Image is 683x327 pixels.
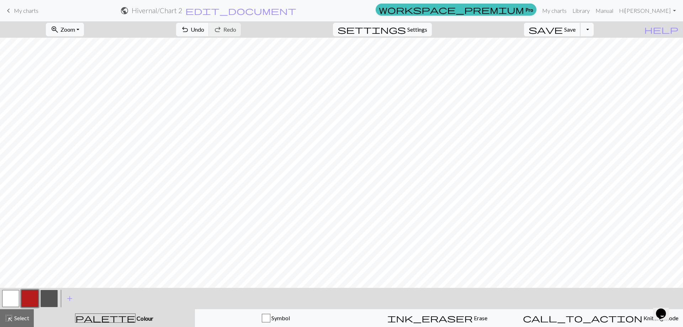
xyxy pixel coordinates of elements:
[5,313,13,323] span: highlight_alt
[75,313,135,323] span: palette
[4,5,38,17] a: My charts
[195,309,357,327] button: Symbol
[356,309,518,327] button: Erase
[407,25,427,34] span: Settings
[4,6,13,16] span: keyboard_arrow_left
[13,315,29,321] span: Select
[185,6,296,16] span: edit_document
[65,294,74,304] span: add
[181,25,189,35] span: undo
[644,25,678,35] span: help
[570,4,593,18] a: Library
[338,25,406,34] i: Settings
[270,315,290,321] span: Symbol
[46,23,84,36] button: Zoom
[60,26,75,33] span: Zoom
[642,315,678,321] span: Knitting mode
[653,299,676,320] iframe: chat widget
[120,6,129,16] span: public
[338,25,406,35] span: settings
[593,4,616,18] a: Manual
[616,4,679,18] a: Hi[PERSON_NAME]
[523,313,642,323] span: call_to_action
[473,315,487,321] span: Erase
[191,26,204,33] span: Undo
[333,23,432,36] button: SettingsSettings
[376,4,536,16] a: Pro
[136,315,153,322] span: Colour
[564,26,576,33] span: Save
[529,25,563,35] span: save
[518,309,683,327] button: Knitting mode
[34,309,195,327] button: Colour
[539,4,570,18] a: My charts
[51,25,59,35] span: zoom_in
[14,7,38,14] span: My charts
[176,23,209,36] button: Undo
[379,5,524,15] span: workspace_premium
[387,313,473,323] span: ink_eraser
[524,23,581,36] button: Save
[132,6,182,15] h2: Hivernal / Chart 2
